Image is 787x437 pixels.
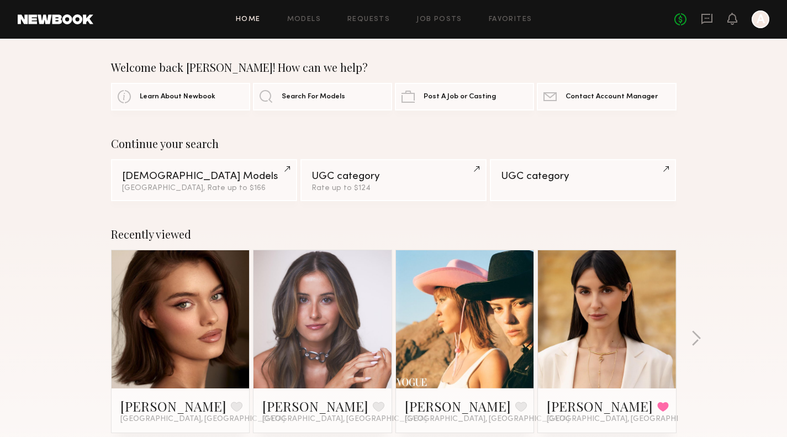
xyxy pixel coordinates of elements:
div: Welcome back [PERSON_NAME]! How can we help? [111,61,677,74]
div: UGC category [501,171,665,182]
a: [PERSON_NAME] [405,397,511,415]
a: Home [236,16,261,23]
span: Learn About Newbook [140,93,215,101]
span: [GEOGRAPHIC_DATA], [GEOGRAPHIC_DATA] [547,415,711,424]
div: [DEMOGRAPHIC_DATA] Models [122,171,286,182]
a: [PERSON_NAME] [262,397,368,415]
a: UGC categoryRate up to $124 [300,159,487,201]
a: Job Posts [416,16,462,23]
a: Requests [347,16,390,23]
a: Favorites [489,16,532,23]
span: [GEOGRAPHIC_DATA], [GEOGRAPHIC_DATA] [120,415,285,424]
a: [PERSON_NAME] [120,397,226,415]
a: Contact Account Manager [537,83,676,110]
a: Models [287,16,321,23]
div: Recently viewed [111,228,677,241]
span: Post A Job or Casting [424,93,496,101]
span: [GEOGRAPHIC_DATA], [GEOGRAPHIC_DATA] [262,415,427,424]
span: Contact Account Manager [566,93,658,101]
span: Search For Models [282,93,345,101]
div: UGC category [311,171,476,182]
div: Rate up to $124 [311,185,476,192]
span: [GEOGRAPHIC_DATA], [GEOGRAPHIC_DATA] [405,415,569,424]
a: Search For Models [253,83,392,110]
div: [GEOGRAPHIC_DATA], Rate up to $166 [122,185,286,192]
a: [PERSON_NAME] [547,397,653,415]
a: A [752,10,769,28]
a: [DEMOGRAPHIC_DATA] Models[GEOGRAPHIC_DATA], Rate up to $166 [111,159,297,201]
a: Post A Job or Casting [395,83,534,110]
a: UGC category [490,159,676,201]
div: Continue your search [111,137,677,150]
a: Learn About Newbook [111,83,250,110]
